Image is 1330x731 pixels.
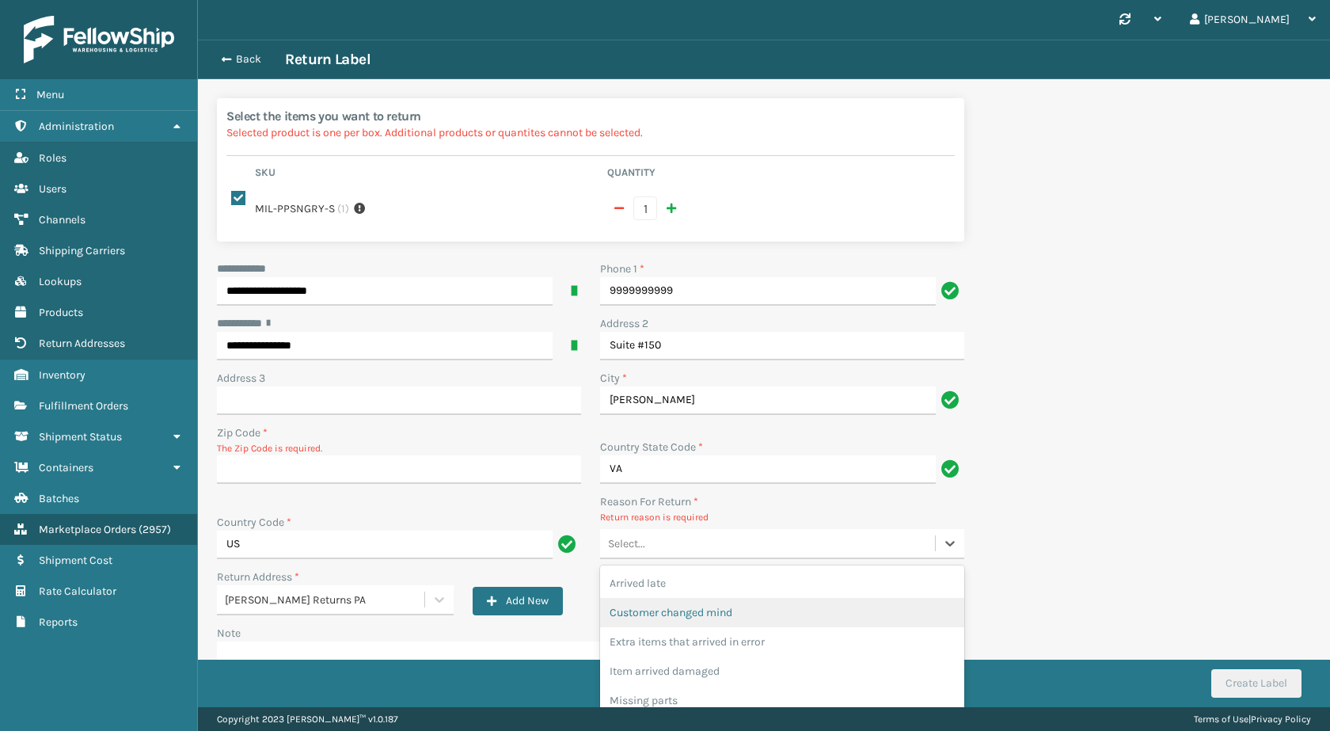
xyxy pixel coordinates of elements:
span: Shipment Status [39,430,122,444]
button: Back [212,52,285,67]
label: Country Code [217,514,291,531]
div: Extra items that arrived in error [600,627,964,657]
label: Note [217,626,241,640]
label: Phone 1 [600,261,644,277]
label: Return Address [217,569,299,585]
span: Fulfillment Orders [39,399,128,413]
h2: Select the items you want to return [226,108,955,124]
span: Batches [39,492,79,505]
th: Sku [250,166,602,185]
span: Shipping Carriers [39,244,125,257]
span: Marketplace Orders [39,523,136,536]
span: Roles [39,151,66,165]
div: Customer changed mind [600,598,964,627]
span: Shipment Cost [39,554,112,567]
span: Menu [36,88,64,101]
span: Products [39,306,83,319]
span: Inventory [39,368,85,382]
div: Missing parts [600,686,964,715]
button: Add New [473,587,563,615]
div: [PERSON_NAME] Returns PA [225,592,426,608]
label: Zip Code [217,425,268,441]
p: Copyright 2023 [PERSON_NAME]™ v 1.0.187 [217,707,398,731]
div: Item arrived damaged [600,657,964,686]
th: Quantity [602,166,955,185]
h3: Return Label [285,50,370,69]
label: City [600,370,627,386]
p: Selected product is one per box. Additional products or quantites cannot be selected. [226,124,955,141]
label: MIL-PPSNGRY-S [255,200,335,217]
span: Administration [39,120,114,133]
span: Containers [39,461,93,474]
span: Return Addresses [39,337,125,350]
p: The Zip Code is required. [217,441,581,455]
span: ( 1 ) [337,200,349,217]
label: Country State Code [600,439,703,455]
span: Rate Calculator [39,584,116,598]
span: Lookups [39,275,82,288]
div: Select... [608,535,645,552]
span: Users [39,182,66,196]
div: Arrived late [600,569,964,598]
img: logo [24,16,174,63]
span: Reports [39,615,78,629]
label: Address 3 [217,370,265,386]
p: Return reason is required [600,510,964,524]
button: Create Label [1211,669,1301,698]
label: Address 2 [600,315,648,332]
span: ( 2957 ) [139,523,171,536]
label: Reason For Return [600,493,698,510]
div: | [1194,707,1311,731]
span: Channels [39,213,85,227]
